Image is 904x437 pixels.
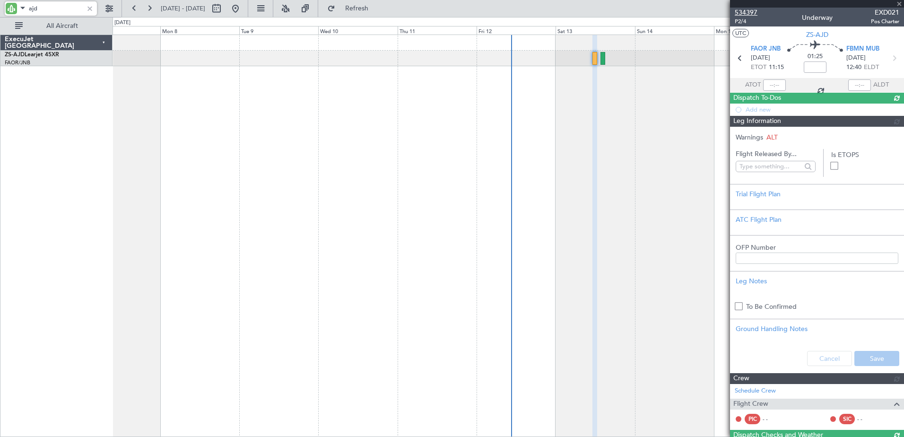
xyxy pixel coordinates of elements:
div: [DATE] [114,19,130,27]
span: ATOT [745,80,761,90]
div: Tue 9 [239,26,318,35]
div: Thu 11 [398,26,477,35]
button: All Aircraft [10,18,103,34]
span: [DATE] - [DATE] [161,4,205,13]
div: Wed 10 [318,26,397,35]
div: Sun 7 [81,26,160,35]
div: Mon 15 [714,26,793,35]
span: 534397 [735,8,757,17]
div: Sun 14 [635,26,714,35]
span: ELDT [864,63,879,72]
div: Fri 12 [477,26,556,35]
div: Mon 8 [160,26,239,35]
span: ZS-AJD [5,52,25,58]
span: Pos Charter [871,17,899,26]
span: 01:25 [808,52,823,61]
button: Refresh [323,1,380,16]
span: ALDT [873,80,889,90]
span: 11:15 [769,63,784,72]
div: Sat 13 [556,26,635,35]
span: FAOR JNB [751,44,781,54]
span: Refresh [337,5,377,12]
span: ETOT [751,63,766,72]
span: 12:40 [846,63,861,72]
a: FAOR/JNB [5,59,30,66]
input: A/C (Reg. or Type) [29,1,83,16]
span: [DATE] [846,53,866,63]
span: ZS-AJD [806,30,828,40]
span: [DATE] [751,53,770,63]
span: FBMN MUB [846,44,879,54]
a: ZS-AJDLearjet 45XR [5,52,59,58]
span: EXD021 [871,8,899,17]
div: Underway [802,13,833,23]
span: All Aircraft [25,23,100,29]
